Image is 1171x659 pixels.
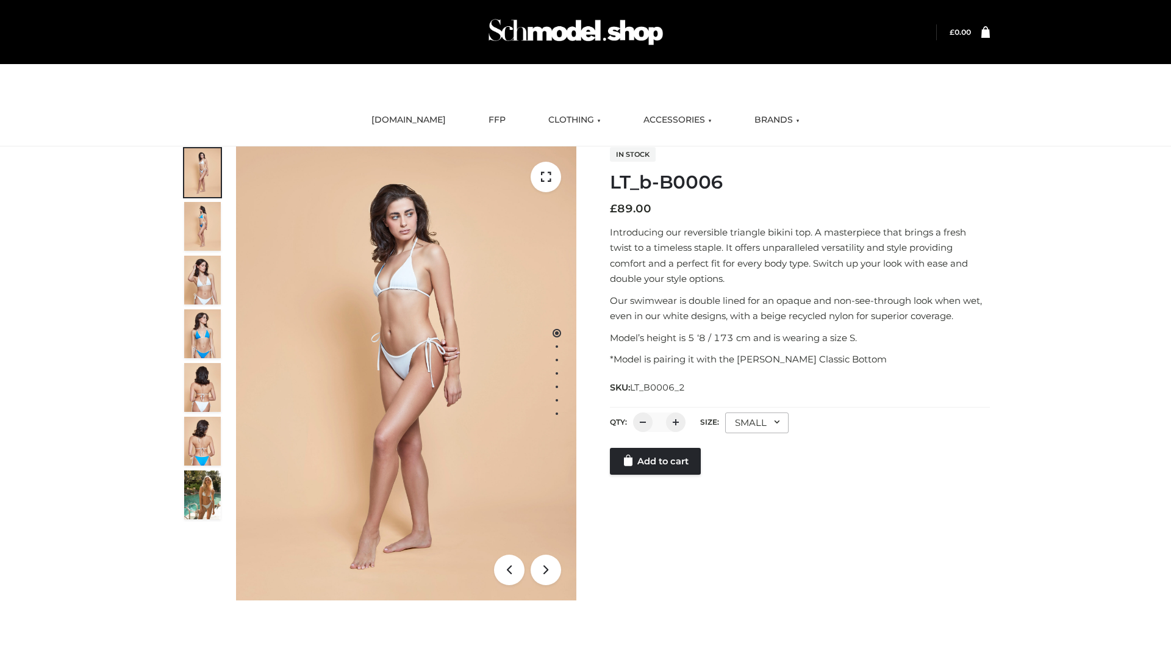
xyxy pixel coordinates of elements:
[184,363,221,412] img: ArielClassicBikiniTop_CloudNine_AzureSky_OW114ECO_7-scaled.jpg
[630,382,685,393] span: LT_B0006_2
[610,351,990,367] p: *Model is pairing it with the [PERSON_NAME] Classic Bottom
[950,27,954,37] span: £
[634,107,721,134] a: ACCESSORIES
[610,380,686,395] span: SKU:
[610,330,990,346] p: Model’s height is 5 ‘8 / 173 cm and is wearing a size S.
[184,470,221,519] img: Arieltop_CloudNine_AzureSky2.jpg
[950,27,971,37] a: £0.00
[184,309,221,358] img: ArielClassicBikiniTop_CloudNine_AzureSky_OW114ECO_4-scaled.jpg
[484,8,667,56] img: Schmodel Admin 964
[610,202,651,215] bdi: 89.00
[610,293,990,324] p: Our swimwear is double lined for an opaque and non-see-through look when wet, even in our white d...
[610,147,656,162] span: In stock
[539,107,610,134] a: CLOTHING
[184,417,221,466] img: ArielClassicBikiniTop_CloudNine_AzureSky_OW114ECO_8-scaled.jpg
[610,417,627,427] label: QTY:
[610,448,701,475] a: Add to cart
[362,107,455,134] a: [DOMAIN_NAME]
[950,27,971,37] bdi: 0.00
[184,256,221,304] img: ArielClassicBikiniTop_CloudNine_AzureSky_OW114ECO_3-scaled.jpg
[610,202,617,215] span: £
[236,146,576,600] img: LT_b-B0006
[610,225,990,287] p: Introducing our reversible triangle bikini top. A masterpiece that brings a fresh twist to a time...
[610,171,990,193] h1: LT_b-B0006
[700,417,719,427] label: Size:
[745,107,809,134] a: BRANDS
[184,148,221,197] img: ArielClassicBikiniTop_CloudNine_AzureSky_OW114ECO_1-scaled.jpg
[184,202,221,251] img: ArielClassicBikiniTop_CloudNine_AzureSky_OW114ECO_2-scaled.jpg
[725,412,789,433] div: SMALL
[479,107,515,134] a: FFP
